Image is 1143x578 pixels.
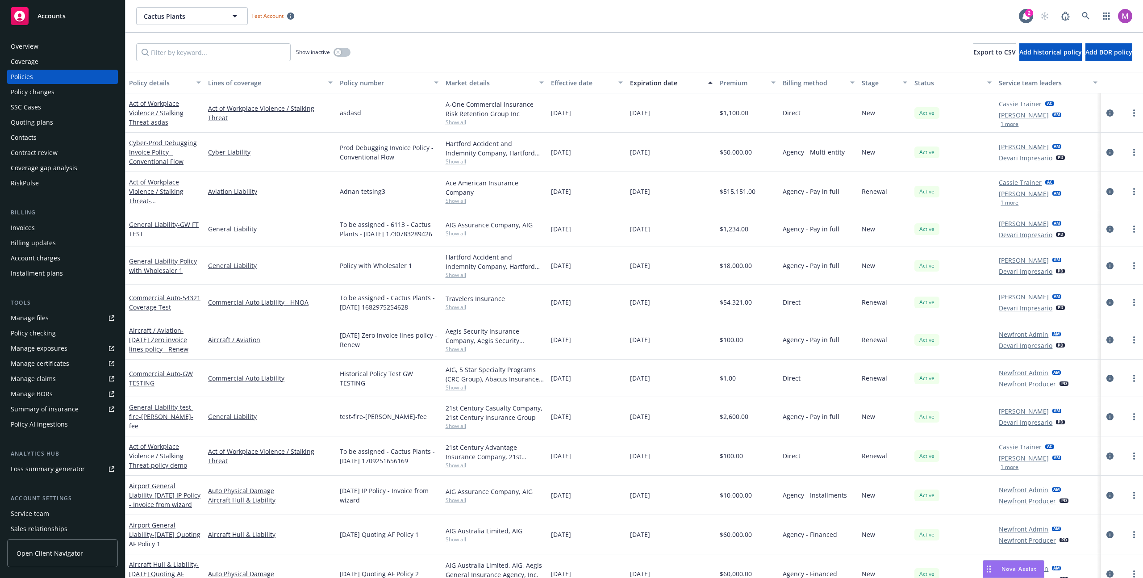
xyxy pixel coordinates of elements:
[918,148,936,156] span: Active
[1077,7,1095,25] a: Search
[129,530,200,548] span: - [DATE] Quoting AF Policy 1
[918,262,936,270] span: Active
[1001,465,1018,470] button: 1 more
[446,403,544,422] div: 21st Century Casualty Company, 21st Century Insurance Group
[999,142,1049,151] a: [PERSON_NAME]
[446,526,544,536] div: AIG Australia Limited, AIG
[11,54,38,69] div: Coverage
[204,72,336,93] button: Lines of coverage
[1129,529,1139,540] a: more
[783,451,801,461] span: Direct
[7,326,118,340] a: Policy checking
[248,11,298,21] span: Test Account
[208,104,333,122] a: Act of Workplace Violence / Stalking Threat
[7,54,118,69] a: Coverage
[918,452,936,460] span: Active
[551,224,571,234] span: [DATE]
[446,365,544,384] div: AIG, 5 Star Specialty Programs (CRC Group), Abacus Insurance Brokers
[999,379,1056,389] a: Newfront Producer
[999,368,1048,377] a: Newfront Admin
[11,85,54,99] div: Policy changes
[999,178,1042,187] a: Cassie Trainer
[630,297,650,307] span: [DATE]
[999,189,1049,198] a: [PERSON_NAME]
[129,78,191,88] div: Policy details
[129,369,193,387] a: Commercial Auto
[783,147,845,157] span: Agency - Multi-entity
[7,311,118,325] a: Manage files
[862,451,887,461] span: Renewal
[129,138,197,166] a: Cyber
[999,219,1049,228] a: [PERSON_NAME]
[7,251,118,265] a: Account charges
[129,220,199,238] span: - GW FT TEST
[7,115,118,130] a: Quoting plans
[983,561,994,578] div: Drag to move
[11,266,63,281] div: Installment plans
[129,491,200,509] span: - [DATE] IP Policy - Invoice from wizard
[7,100,118,114] a: SSC Cases
[720,224,748,234] span: $1,234.00
[999,453,1049,463] a: [PERSON_NAME]
[7,146,118,160] a: Contract review
[340,261,412,270] span: Policy with Wholesaler 1
[340,486,438,505] span: [DATE] IP Policy - Invoice from wizard
[129,369,193,387] span: - GW TESTING
[720,451,743,461] span: $100.00
[7,266,118,281] a: Installment plans
[11,251,60,265] div: Account charges
[7,507,118,521] a: Service team
[7,402,118,416] a: Summary of insurance
[7,494,118,503] div: Account settings
[340,187,385,196] span: Adnan tetsing3
[1105,108,1115,118] a: circleInformation
[11,326,56,340] div: Policy checking
[999,255,1049,265] a: [PERSON_NAME]
[208,297,333,307] a: Commercial Auto Liability - HNOA
[11,176,39,190] div: RiskPulse
[1105,490,1115,501] a: circleInformation
[630,224,650,234] span: [DATE]
[630,147,650,157] span: [DATE]
[630,412,650,421] span: [DATE]
[1001,565,1037,573] span: Nova Assist
[862,187,887,196] span: Renewal
[129,482,200,509] a: Airport General Liability
[208,412,333,421] a: General Liability
[7,356,118,371] a: Manage certificates
[862,297,887,307] span: Renewal
[11,221,35,235] div: Invoices
[11,417,68,431] div: Policy AI ingestions
[1129,451,1139,461] a: more
[446,178,544,197] div: Ace American Insurance Company
[630,373,650,383] span: [DATE]
[340,78,428,88] div: Policy number
[720,530,752,539] span: $60,000.00
[918,298,936,306] span: Active
[1105,411,1115,422] a: circleInformation
[7,176,118,190] a: RiskPulse
[11,356,69,371] div: Manage certificates
[125,72,204,93] button: Policy details
[208,78,323,88] div: Lines of coverage
[129,138,197,166] span: - Prod Debugging Invoice Policy - Conventional Flow
[129,99,184,126] a: Act of Workplace Violence / Stalking Threat
[720,108,748,117] span: $1,100.00
[999,78,1087,88] div: Service team leaders
[340,331,438,349] span: [DATE] Zero invoice lines policy - Renew
[551,261,571,270] span: [DATE]
[340,220,438,239] span: To be assigned - 6113 - Cactus Plants - [DATE] 1730783289426
[862,373,887,383] span: Renewal
[1105,260,1115,271] a: circleInformation
[136,7,248,25] button: Cactus Plants
[129,403,193,430] a: General Liability
[999,230,1052,239] a: Devari Impresario
[129,326,188,353] a: Aircraft / Aviation
[446,496,544,504] span: Show all
[995,72,1101,93] button: Service team leaders
[340,143,438,162] span: Prod Debugging Invoice Policy - Conventional Flow
[720,187,755,196] span: $515,151.00
[918,336,936,344] span: Active
[862,530,875,539] span: New
[11,115,53,130] div: Quoting plans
